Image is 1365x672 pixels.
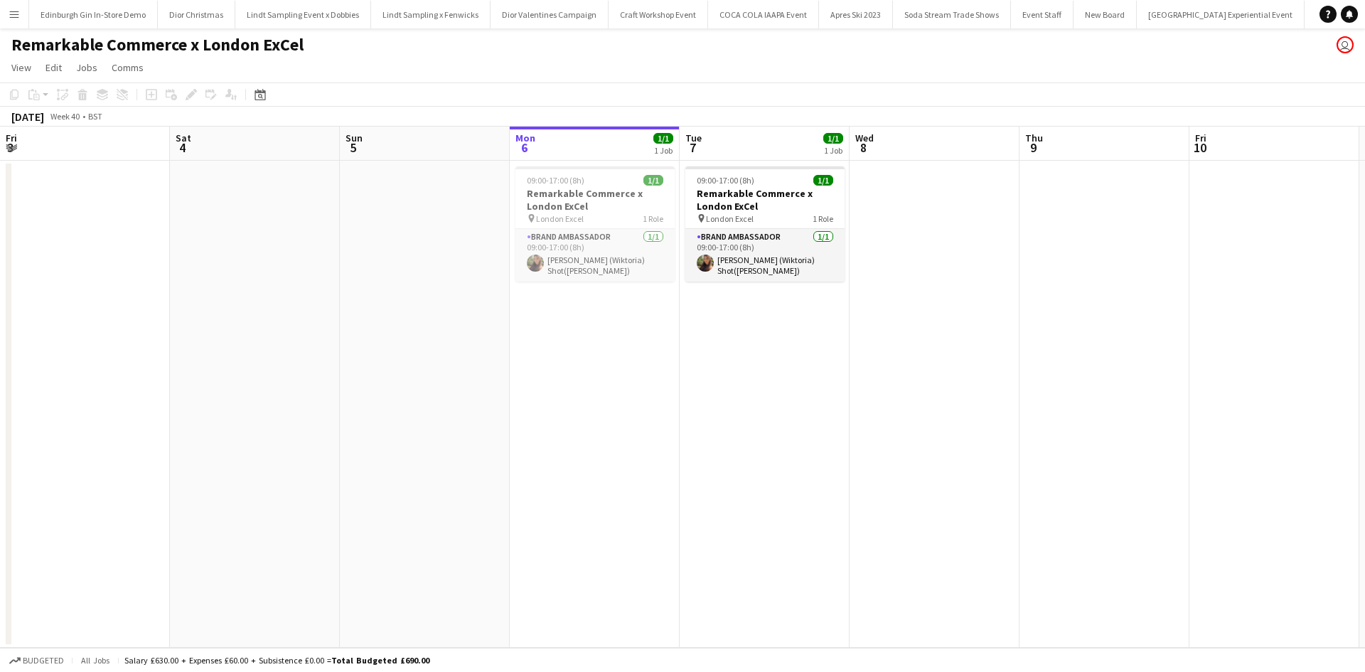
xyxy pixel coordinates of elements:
button: Soda Stream Trade Shows [893,1,1011,28]
button: [GEOGRAPHIC_DATA] Experiential Event [1137,1,1305,28]
div: BST [88,111,102,122]
button: New Board [1074,1,1137,28]
a: Comms [106,58,149,77]
span: Sat [176,132,191,144]
span: 7 [683,139,702,156]
span: 6 [513,139,535,156]
button: Lindt Sampling Event x Dobbies [235,1,371,28]
button: COCA COLA IAAPA Event [708,1,819,28]
span: Mon [515,132,535,144]
span: Wed [855,132,874,144]
span: Total Budgeted £690.00 [331,655,429,666]
button: Lindt Sampling x Fenwicks [371,1,491,28]
span: 1/1 [813,175,833,186]
span: Week 40 [47,111,82,122]
app-card-role: Brand Ambassador1/109:00-17:00 (8h)[PERSON_NAME] (Wiktoria) Shot([PERSON_NAME]) [515,229,675,282]
span: Fri [6,132,17,144]
span: 5 [343,139,363,156]
span: Comms [112,61,144,74]
a: View [6,58,37,77]
span: Fri [1195,132,1206,144]
span: All jobs [78,655,112,666]
h3: Remarkable Commerce x London ExCel [515,187,675,213]
div: 1 Job [824,145,842,156]
button: Event Staff [1011,1,1074,28]
a: Edit [40,58,68,77]
span: 1/1 [653,133,673,144]
h1: Remarkable Commerce x London ExCel [11,34,304,55]
span: Tue [685,132,702,144]
span: London Excel [706,213,754,224]
span: 09:00-17:00 (8h) [527,175,584,186]
span: Budgeted [23,656,64,666]
span: London Excel [536,213,584,224]
span: 10 [1193,139,1206,156]
span: 8 [853,139,874,156]
span: 4 [173,139,191,156]
button: Craft Workshop Event [609,1,708,28]
span: 1 Role [813,213,833,224]
span: 9 [1023,139,1043,156]
span: 3 [4,139,17,156]
h3: Remarkable Commerce x London ExCel [685,187,845,213]
span: Jobs [76,61,97,74]
button: Dior Valentines Campaign [491,1,609,28]
span: 1/1 [643,175,663,186]
span: View [11,61,31,74]
div: 1 Job [654,145,673,156]
span: 1/1 [823,133,843,144]
button: Edinburgh Gin In-Store Demo [29,1,158,28]
div: Salary £630.00 + Expenses £60.00 + Subsistence £0.00 = [124,655,429,666]
span: Edit [45,61,62,74]
span: Thu [1025,132,1043,144]
button: Budgeted [7,653,66,668]
app-job-card: 09:00-17:00 (8h)1/1Remarkable Commerce x London ExCel London Excel1 RoleBrand Ambassador1/109:00-... [685,166,845,282]
span: Sun [346,132,363,144]
span: 09:00-17:00 (8h) [697,175,754,186]
a: Jobs [70,58,103,77]
app-job-card: 09:00-17:00 (8h)1/1Remarkable Commerce x London ExCel London Excel1 RoleBrand Ambassador1/109:00-... [515,166,675,282]
button: Apres Ski 2023 [819,1,893,28]
div: [DATE] [11,110,44,124]
span: 1 Role [643,213,663,224]
app-user-avatar: Joanne Milne [1337,36,1354,53]
app-card-role: Brand Ambassador1/109:00-17:00 (8h)[PERSON_NAME] (Wiktoria) Shot([PERSON_NAME]) [685,229,845,282]
button: Dior Christmas [158,1,235,28]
